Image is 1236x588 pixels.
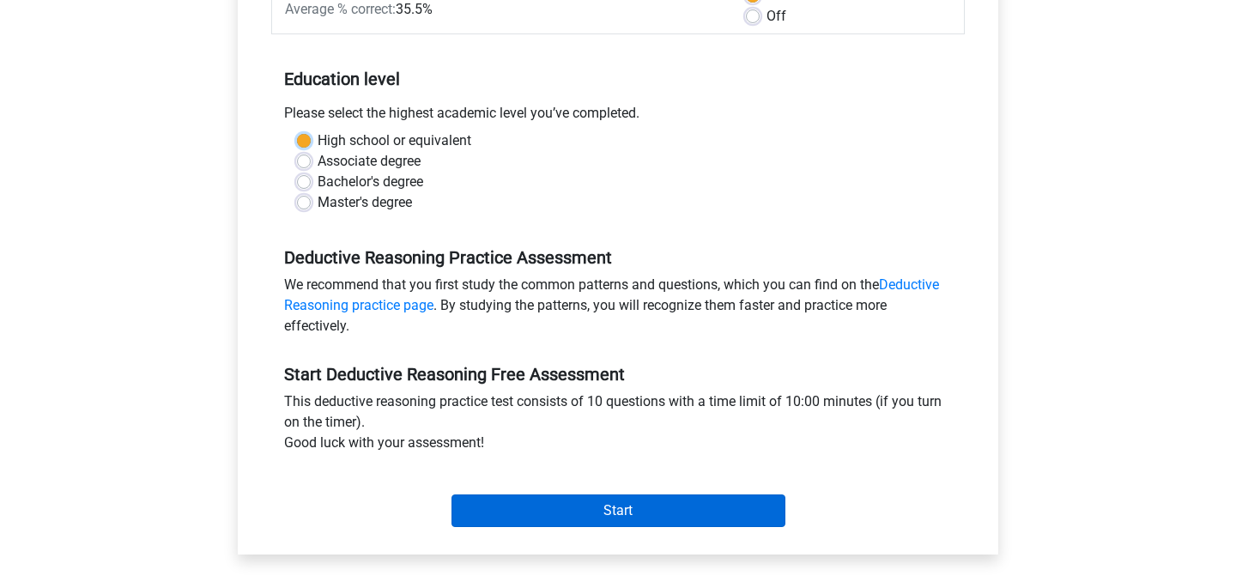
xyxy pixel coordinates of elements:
[271,103,965,130] div: Please select the highest academic level you’ve completed.
[318,172,423,192] label: Bachelor's degree
[284,364,952,385] h5: Start Deductive Reasoning Free Assessment
[271,275,965,343] div: We recommend that you first study the common patterns and questions, which you can find on the . ...
[318,192,412,213] label: Master's degree
[284,62,952,96] h5: Education level
[318,130,471,151] label: High school or equivalent
[285,1,396,17] span: Average % correct:
[766,6,786,27] label: Off
[451,494,785,527] input: Start
[318,151,421,172] label: Associate degree
[271,391,965,460] div: This deductive reasoning practice test consists of 10 questions with a time limit of 10:00 minute...
[284,247,952,268] h5: Deductive Reasoning Practice Assessment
